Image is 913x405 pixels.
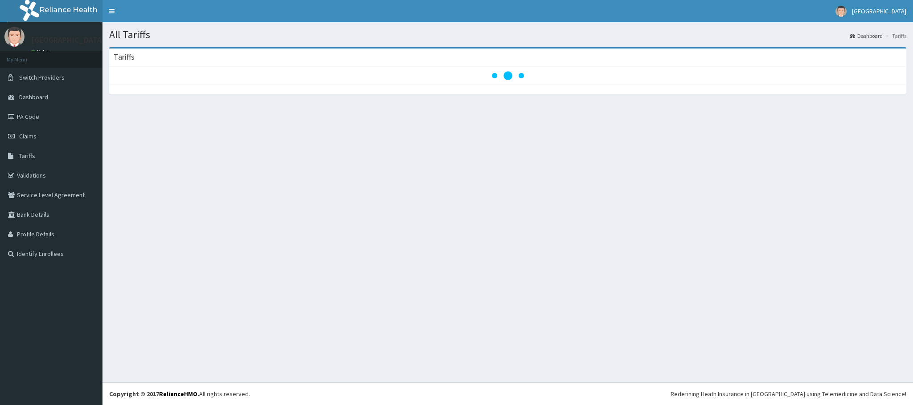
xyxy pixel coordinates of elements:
[19,132,37,140] span: Claims
[884,32,906,40] li: Tariffs
[490,58,526,93] svg: audio-loading
[109,390,199,398] strong: Copyright © 2017 .
[671,389,906,398] div: Redefining Heath Insurance in [GEOGRAPHIC_DATA] using Telemedicine and Data Science!
[852,7,906,15] span: [GEOGRAPHIC_DATA]
[159,390,197,398] a: RelianceHMO
[109,29,906,40] h1: All Tariffs
[102,382,913,405] footer: All rights reserved.
[835,6,847,17] img: User Image
[850,32,883,40] a: Dashboard
[19,93,48,101] span: Dashboard
[19,73,65,81] span: Switch Providers
[31,49,53,55] a: Online
[31,36,105,44] p: [GEOGRAPHIC_DATA]
[4,27,25,47] img: User Image
[114,53,135,61] h3: Tariffs
[19,152,35,160] span: Tariffs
